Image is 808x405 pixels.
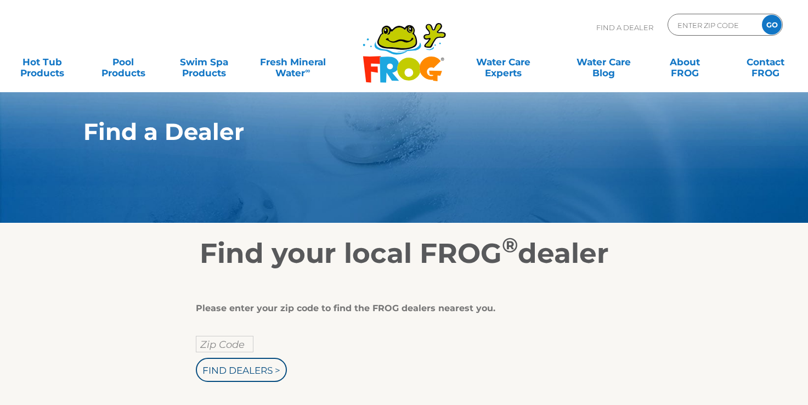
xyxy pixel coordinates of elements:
[67,237,742,270] h2: Find your local FROG dealer
[196,303,604,314] div: Please enter your zip code to find the FROG dealers nearest you.
[83,119,674,145] h1: Find a Dealer
[305,66,310,75] sup: ∞
[173,51,236,73] a: Swim SpaProducts
[196,358,287,382] input: Find Dealers >
[253,51,332,73] a: Fresh MineralWater∞
[92,51,155,73] a: PoolProducts
[573,51,636,73] a: Water CareBlog
[734,51,797,73] a: ContactFROG
[676,17,750,33] input: Zip Code Form
[596,14,653,41] p: Find A Dealer
[762,15,782,35] input: GO
[653,51,716,73] a: AboutFROG
[502,233,518,257] sup: ®
[11,51,74,73] a: Hot TubProducts
[453,51,555,73] a: Water CareExperts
